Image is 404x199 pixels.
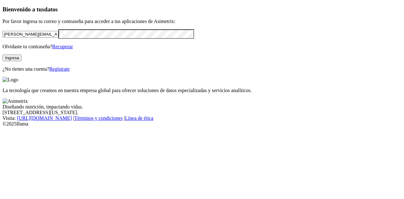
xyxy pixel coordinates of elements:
[3,6,401,13] h3: Bienvenido a tus
[3,19,401,24] p: Por favor ingresa tu correo y contraseña para acceder a tus aplicaciones de Asimetrix:
[3,121,401,127] div: © 2025 Iluma
[3,88,401,93] p: La tecnología que creamos en nuestra empresa global para ofrecer soluciones de datos especializad...
[3,31,58,38] input: Tu correo
[3,55,21,61] button: Ingresa
[3,77,18,83] img: Logo
[3,115,401,121] div: Visita : | |
[17,115,72,121] a: [URL][DOMAIN_NAME]
[125,115,153,121] a: Línea de ética
[3,66,401,72] p: ¿No tienes una cuenta?
[3,104,401,110] div: Diseñando nutrición, impactando vidas.
[74,115,123,121] a: Términos y condiciones
[3,44,401,50] p: Olvidaste tu contraseña?
[44,6,58,13] span: datos
[52,44,73,49] a: Recuperar
[3,110,401,115] div: [STREET_ADDRESS][US_STATE].
[3,98,28,104] img: Asimetrix
[49,66,70,72] a: Regístrate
